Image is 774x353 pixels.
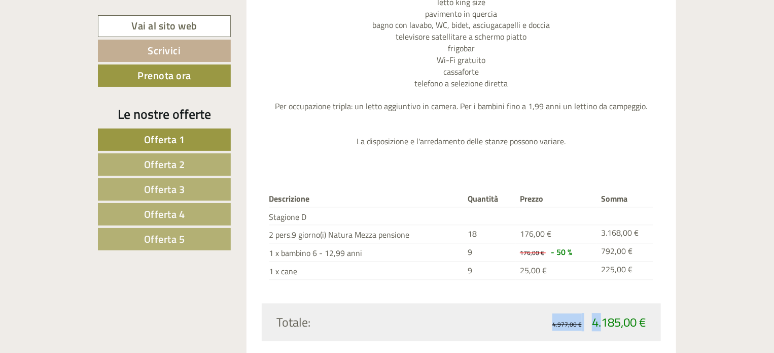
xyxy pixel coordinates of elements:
[147,174,384,181] small: 12:06
[464,225,516,243] td: 18
[144,206,185,222] span: Offerta 4
[269,262,464,280] td: 1 x cane
[8,27,151,58] div: Buon giorno, come possiamo aiutarla?
[147,62,384,71] div: Lei
[147,142,384,150] div: Lei
[98,15,231,37] a: Vai al sito web
[15,49,146,56] small: 12:05
[144,156,185,172] span: Offerta 2
[269,191,464,207] th: Descrizione
[597,225,653,243] td: 3.168,00 €
[597,262,653,280] td: 225,00 €
[516,191,597,207] th: Prezzo
[269,225,464,243] td: 2 pers.9 giorno(i) Natura Mezza pensione
[597,191,653,207] th: Somma
[142,60,392,138] div: Salve, [PERSON_NAME] aggiungere due notti ulteriori, quindi soggiornando dal 29/07 al 07/08... e ...
[464,262,516,280] td: 9
[144,181,185,197] span: Offerta 3
[15,29,146,38] div: [GEOGRAPHIC_DATA]
[178,8,222,25] div: martedì
[592,313,646,331] span: 4.185,00 €
[144,132,185,147] span: Offerta 1
[269,207,464,225] td: Stagione D
[346,263,400,285] button: Invia
[552,319,582,329] span: 4.977,00 €
[144,231,185,247] span: Offerta 5
[520,228,551,240] span: 176,00 €
[597,243,653,262] td: 792,00 €
[269,313,462,331] div: Totale:
[551,246,572,258] span: - 50 %
[147,129,384,136] small: 12:06
[464,191,516,207] th: Quantità
[520,248,544,258] span: 176,00 €
[269,243,464,262] td: 1 x bambino 6 - 12,99 anni
[520,264,547,276] span: 25,00 €
[98,65,231,87] a: Prenota ora
[98,40,231,62] a: Scrivici
[464,243,516,262] td: 9
[142,140,392,182] div: La vostra struttura ci molto e siamo molto interessati a soggiornare da voi
[98,105,231,123] div: Le nostre offerte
